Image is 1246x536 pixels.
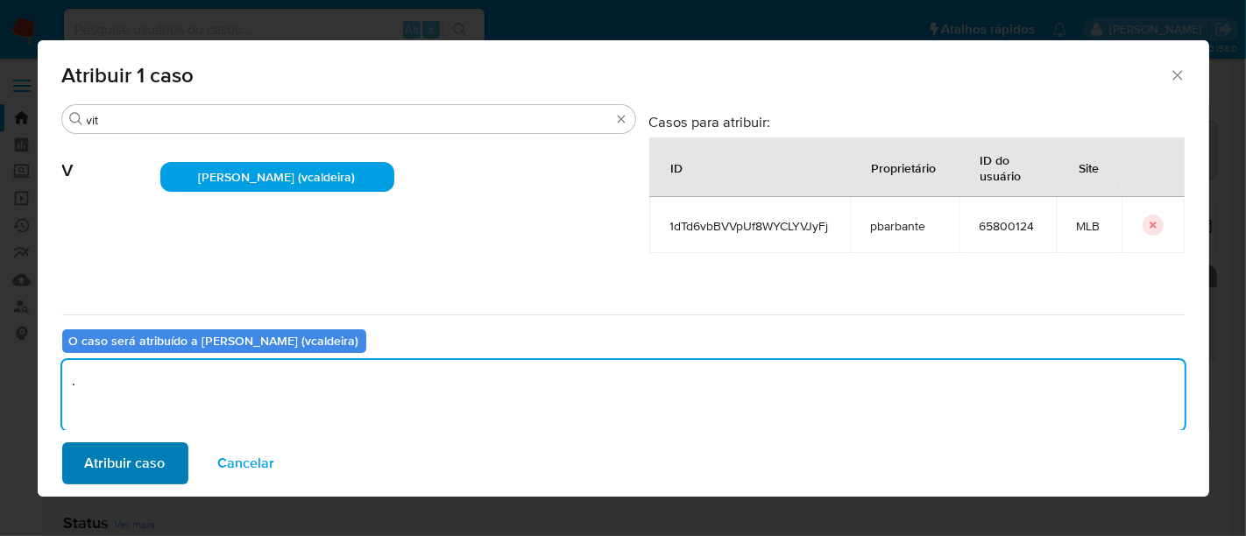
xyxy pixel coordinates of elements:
textarea: . [62,360,1185,430]
button: icon-button [1143,215,1164,236]
div: ID do usuário [959,138,1055,196]
span: 65800124 [980,218,1035,234]
span: [PERSON_NAME] (vcaldeira) [199,168,356,186]
span: 1dTd6vbBVVpUf8WYCLYVJyFj [670,218,829,234]
button: Fechar a janela [1169,67,1185,82]
span: V [62,134,160,181]
span: MLB [1077,218,1101,234]
div: assign-modal [38,40,1209,497]
button: Apagar busca [614,112,628,126]
b: O caso será atribuído a [PERSON_NAME] (vcaldeira) [69,332,359,349]
div: Proprietário [851,146,958,188]
span: Cancelar [218,444,275,483]
div: [PERSON_NAME] (vcaldeira) [160,162,394,192]
button: Atribuir caso [62,442,188,484]
span: Atribuir caso [85,444,166,483]
span: pbarbante [871,218,938,234]
span: Atribuir 1 caso [62,65,1170,86]
button: Cancelar [195,442,298,484]
div: Site [1058,146,1121,188]
h3: Casos para atribuir: [649,113,1185,130]
div: ID [650,146,704,188]
input: Analista de pesquisa [87,112,611,128]
button: Procurar [69,112,83,126]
